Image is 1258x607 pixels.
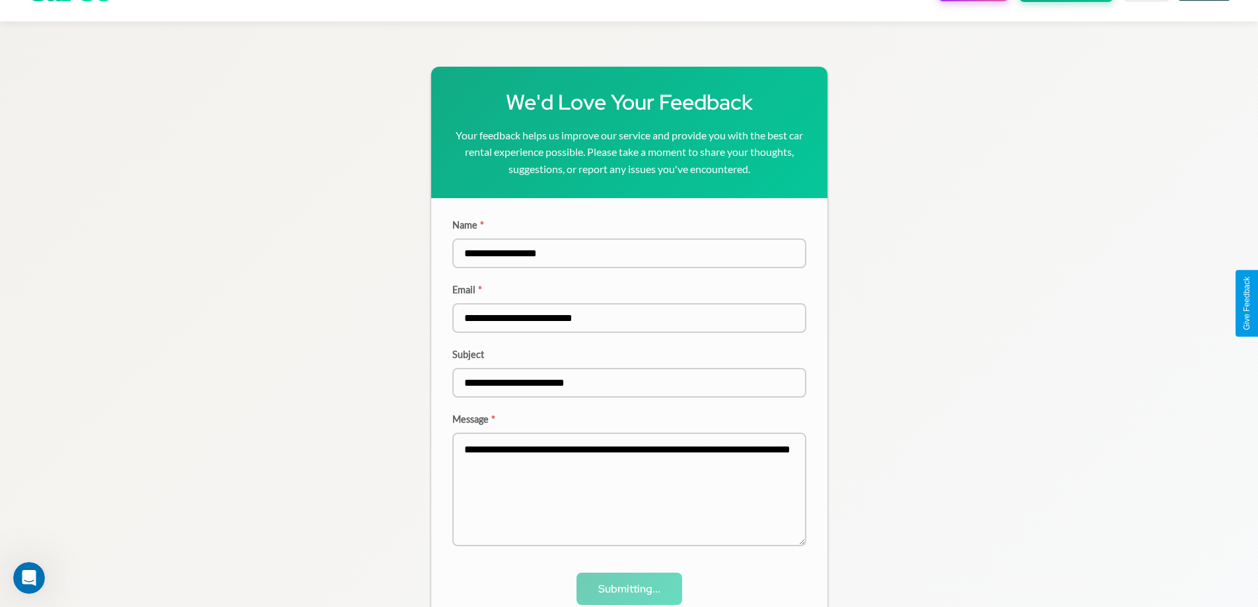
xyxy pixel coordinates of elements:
label: Subject [452,349,806,360]
p: Your feedback helps us improve our service and provide you with the best car rental experience po... [452,127,806,178]
h1: We'd Love Your Feedback [452,88,806,116]
label: Message [452,413,806,425]
div: Give Feedback [1242,277,1251,330]
iframe: Intercom live chat [13,562,45,594]
button: Submitting... [577,573,682,605]
label: Email [452,284,806,295]
label: Name [452,219,806,231]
